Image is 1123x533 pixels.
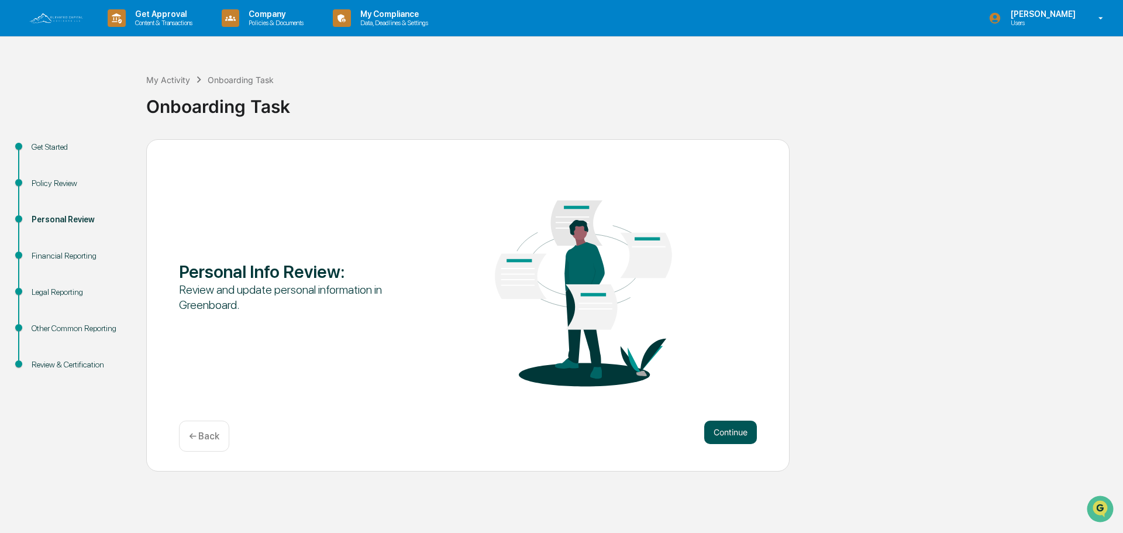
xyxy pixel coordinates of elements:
span: Preclearance [23,147,75,159]
p: Get Approval [126,9,198,19]
p: [PERSON_NAME] [1001,9,1081,19]
p: My Compliance [351,9,434,19]
div: 🔎 [12,171,21,180]
div: Review and update personal information in Greenboard. [179,282,410,312]
img: 1746055101610-c473b297-6a78-478c-a979-82029cc54cd1 [12,90,33,111]
img: logo [28,12,84,25]
div: Onboarding Task [208,75,274,85]
div: Review & Certification [32,359,128,371]
div: Other Common Reporting [32,322,128,335]
div: Start new chat [40,90,192,101]
div: Financial Reporting [32,250,128,262]
p: Users [1001,19,1081,27]
a: 🗄️Attestations [80,143,150,164]
p: Data, Deadlines & Settings [351,19,434,27]
div: Onboarding Task [146,87,1117,117]
img: Personal Info Review [468,165,699,406]
div: Policy Review [32,177,128,190]
div: Personal Review [32,214,128,226]
p: Policies & Documents [239,19,309,27]
a: Powered byPylon [82,198,142,207]
div: We're available if you need us! [40,101,148,111]
div: 🖐️ [12,149,21,158]
p: How can we help? [12,25,213,43]
span: Attestations [97,147,145,159]
span: Pylon [116,198,142,207]
a: 🔎Data Lookup [7,165,78,186]
div: Get Started [32,141,128,153]
iframe: Open customer support [1086,494,1117,526]
p: Company [239,9,309,19]
div: 🗄️ [85,149,94,158]
p: Content & Transactions [126,19,198,27]
button: Start new chat [199,93,213,107]
div: My Activity [146,75,190,85]
div: Personal Info Review : [179,261,410,282]
span: Data Lookup [23,170,74,181]
a: 🖐️Preclearance [7,143,80,164]
p: ← Back [189,431,219,442]
div: Legal Reporting [32,286,128,298]
button: Continue [704,421,757,444]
